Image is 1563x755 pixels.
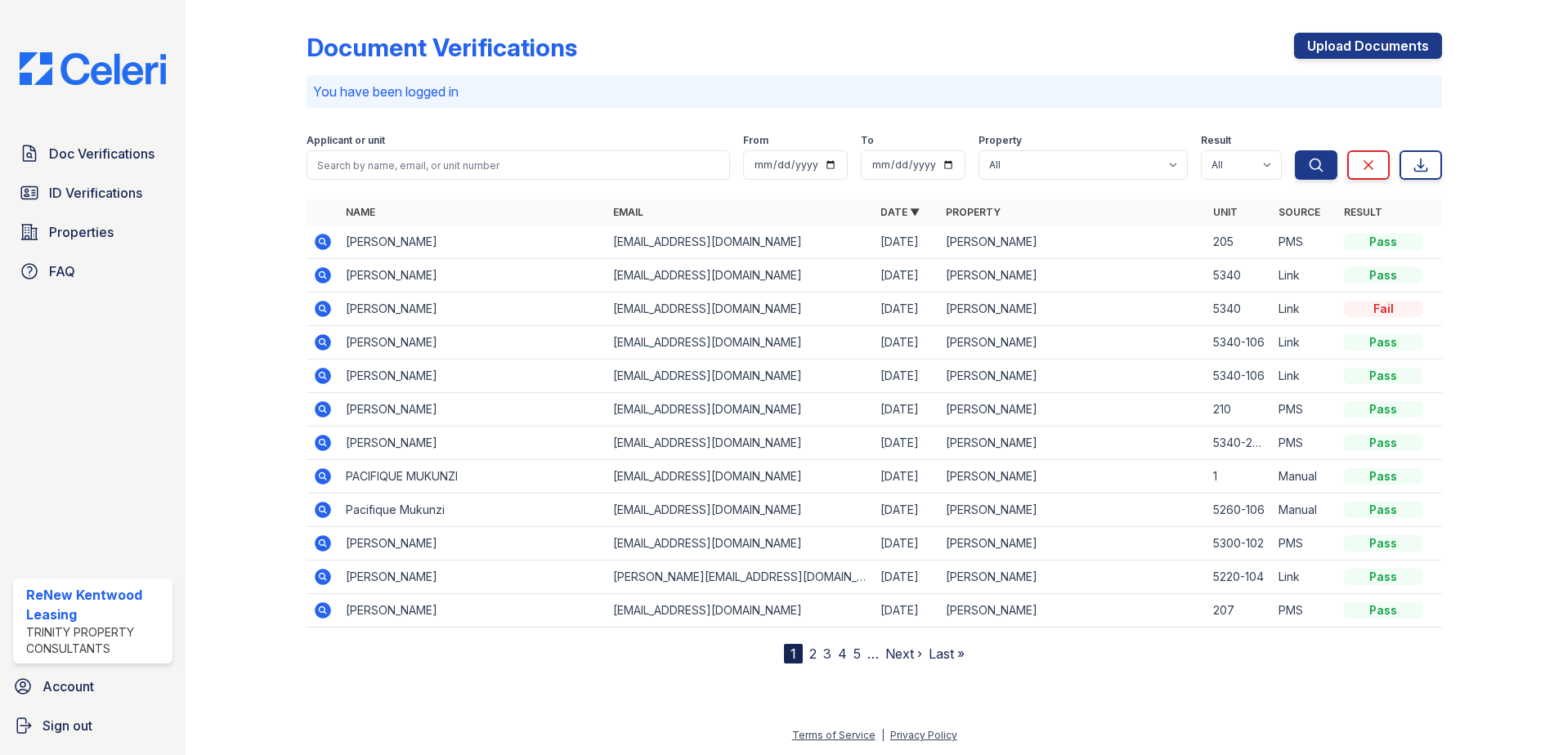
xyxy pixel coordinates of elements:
td: [DATE] [874,527,939,561]
td: [EMAIL_ADDRESS][DOMAIN_NAME] [607,360,874,393]
a: Last » [929,646,965,662]
td: PMS [1272,594,1337,628]
p: You have been logged in [313,82,1435,101]
td: [PERSON_NAME] [939,561,1207,594]
td: [PERSON_NAME] [339,527,607,561]
td: [DATE] [874,494,939,527]
a: Source [1279,206,1320,218]
td: [PERSON_NAME][EMAIL_ADDRESS][DOMAIN_NAME] [607,561,874,594]
div: Pass [1344,267,1422,284]
td: [PERSON_NAME] [339,594,607,628]
a: ID Verifications [13,176,172,209]
td: [DATE] [874,360,939,393]
td: [DATE] [874,594,939,628]
a: Unit [1213,206,1238,218]
div: Pass [1344,334,1422,351]
td: [PERSON_NAME] [339,427,607,460]
label: Result [1201,134,1231,147]
span: ID Verifications [49,183,142,203]
td: [EMAIL_ADDRESS][DOMAIN_NAME] [607,594,874,628]
td: [DATE] [874,460,939,494]
div: Document Verifications [307,33,577,62]
td: 207 [1207,594,1272,628]
td: Manual [1272,494,1337,527]
div: Pass [1344,368,1422,384]
span: FAQ [49,261,75,281]
img: CE_Logo_Blue-a8612792a0a2168367f1c8372b55b34899dd931a85d93a1a3d3e32e68fde9ad4.png [7,52,179,85]
td: 5340 [1207,259,1272,293]
div: Pass [1344,602,1422,619]
td: Link [1272,293,1337,326]
td: [PERSON_NAME] [939,393,1207,427]
label: Applicant or unit [307,134,385,147]
a: Property [946,206,1001,218]
td: 1 [1207,460,1272,494]
td: [PERSON_NAME] [939,460,1207,494]
td: [EMAIL_ADDRESS][DOMAIN_NAME] [607,326,874,360]
td: [EMAIL_ADDRESS][DOMAIN_NAME] [607,259,874,293]
td: 5340-205 [1207,427,1272,460]
td: PMS [1272,427,1337,460]
td: [PERSON_NAME] [939,494,1207,527]
td: [PERSON_NAME] [339,393,607,427]
td: 5220-104 [1207,561,1272,594]
span: … [867,644,879,663]
div: ReNew Kentwood Leasing [26,585,166,624]
td: Pacifique Mukunzi [339,494,607,527]
td: Link [1272,561,1337,594]
a: Sign out [7,709,179,742]
a: Privacy Policy [890,729,957,741]
td: 5300-102 [1207,527,1272,561]
div: Pass [1344,569,1422,585]
span: Account [43,677,94,696]
a: Terms of Service [792,729,876,741]
td: [DATE] [874,226,939,259]
div: 1 [784,644,803,663]
td: [PERSON_NAME] [939,259,1207,293]
td: [EMAIL_ADDRESS][DOMAIN_NAME] [607,527,874,561]
td: PMS [1272,226,1337,259]
td: 205 [1207,226,1272,259]
td: 210 [1207,393,1272,427]
td: [PERSON_NAME] [339,293,607,326]
td: 5340-106 [1207,326,1272,360]
div: Pass [1344,535,1422,552]
a: Account [7,670,179,703]
label: From [743,134,768,147]
td: [PERSON_NAME] [339,360,607,393]
a: Result [1344,206,1382,218]
td: [PERSON_NAME] [339,259,607,293]
a: 2 [809,646,817,662]
div: Pass [1344,401,1422,418]
div: Fail [1344,301,1422,317]
a: 3 [823,646,831,662]
td: [EMAIL_ADDRESS][DOMAIN_NAME] [607,494,874,527]
td: [PERSON_NAME] [339,226,607,259]
td: [EMAIL_ADDRESS][DOMAIN_NAME] [607,427,874,460]
a: 5 [853,646,861,662]
td: 5260-106 [1207,494,1272,527]
a: 4 [838,646,847,662]
td: PMS [1272,393,1337,427]
td: [EMAIL_ADDRESS][DOMAIN_NAME] [607,293,874,326]
a: Next › [885,646,922,662]
div: Pass [1344,468,1422,485]
label: To [861,134,874,147]
td: [DATE] [874,427,939,460]
td: [EMAIL_ADDRESS][DOMAIN_NAME] [607,460,874,494]
td: [PERSON_NAME] [339,326,607,360]
input: Search by name, email, or unit number [307,150,730,180]
td: PMS [1272,527,1337,561]
div: Pass [1344,234,1422,250]
td: [PERSON_NAME] [939,427,1207,460]
td: Link [1272,360,1337,393]
label: Property [979,134,1022,147]
div: Pass [1344,435,1422,451]
a: Doc Verifications [13,137,172,170]
td: Link [1272,259,1337,293]
td: [DATE] [874,259,939,293]
td: [PERSON_NAME] [939,293,1207,326]
td: [DATE] [874,393,939,427]
div: Trinity Property Consultants [26,624,166,657]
